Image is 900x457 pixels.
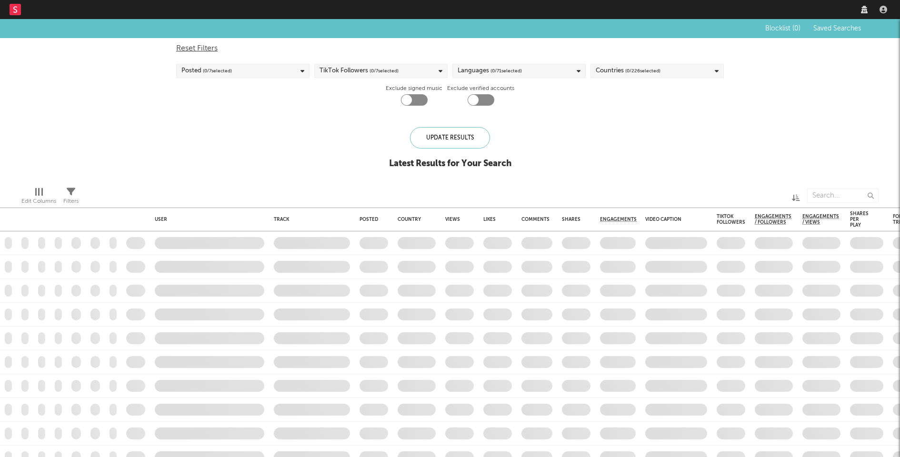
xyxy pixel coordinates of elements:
span: ( 0 / 7 selected) [203,65,232,77]
div: Filters [63,196,79,207]
span: Blocklist [765,25,800,32]
div: Track [274,217,345,222]
div: TikTok Followers [717,214,745,225]
label: Exclude verified accounts [447,83,514,94]
span: Engagements / Views [802,214,839,225]
div: Edit Columns [21,184,56,211]
div: Shares Per Play [850,211,869,228]
span: ( 0 / 226 selected) [625,65,660,77]
div: Country [398,217,431,222]
div: TikTok Followers [320,65,399,77]
div: Video Caption [645,217,693,222]
span: Engagements [600,217,637,222]
div: Filters [63,184,79,211]
div: Likes [483,217,498,222]
span: ( 0 / 71 selected) [490,65,522,77]
input: Search... [807,189,879,203]
div: Reset Filters [176,43,724,54]
div: Edit Columns [21,196,56,207]
div: Languages [458,65,522,77]
span: Engagements / Followers [755,214,791,225]
span: Saved Searches [813,25,863,32]
div: Posted [360,217,383,222]
div: Views [445,217,460,222]
div: User [155,217,260,222]
div: Update Results [410,127,490,149]
span: ( 0 ) [792,25,800,32]
div: Comments [521,217,550,222]
div: Countries [596,65,660,77]
button: Saved Searches [810,25,863,32]
div: Latest Results for Your Search [389,158,511,169]
div: Posted [181,65,232,77]
div: Shares [562,217,580,222]
label: Exclude signed music [386,83,442,94]
span: ( 0 / 7 selected) [370,65,399,77]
